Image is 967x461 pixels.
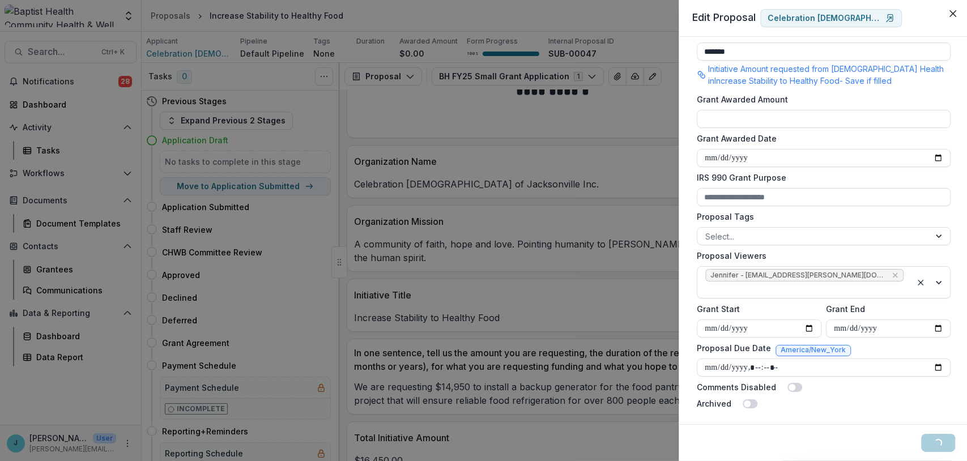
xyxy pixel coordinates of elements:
[914,276,927,289] div: Clear selected options
[697,172,944,183] label: IRS 990 Grant Purpose
[781,346,846,354] span: America/New_York
[697,303,815,315] label: Grant Start
[944,5,962,23] button: Close
[891,270,900,281] div: Remove Jennifer - jennifer.donahoo@bmcjax.com
[826,303,944,315] label: Grant End
[697,381,776,393] label: Comments Disabled
[697,342,771,354] label: Proposal Due Date
[697,211,944,223] label: Proposal Tags
[697,133,944,144] label: Grant Awarded Date
[710,271,887,279] span: Jennifer - [EMAIL_ADDRESS][PERSON_NAME][DOMAIN_NAME]
[697,398,731,409] label: Archived
[697,250,944,262] label: Proposal Viewers
[768,14,881,23] p: Celebration [DEMOGRAPHIC_DATA] of Jacksonville Inc.
[760,9,902,27] a: Celebration [DEMOGRAPHIC_DATA] of Jacksonville Inc.
[697,93,944,105] label: Grant Awarded Amount
[708,63,951,87] p: Initiative Amount requested from [DEMOGRAPHIC_DATA] Health in Increase Stability to Healthy Food ...
[692,11,756,23] span: Edit Proposal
